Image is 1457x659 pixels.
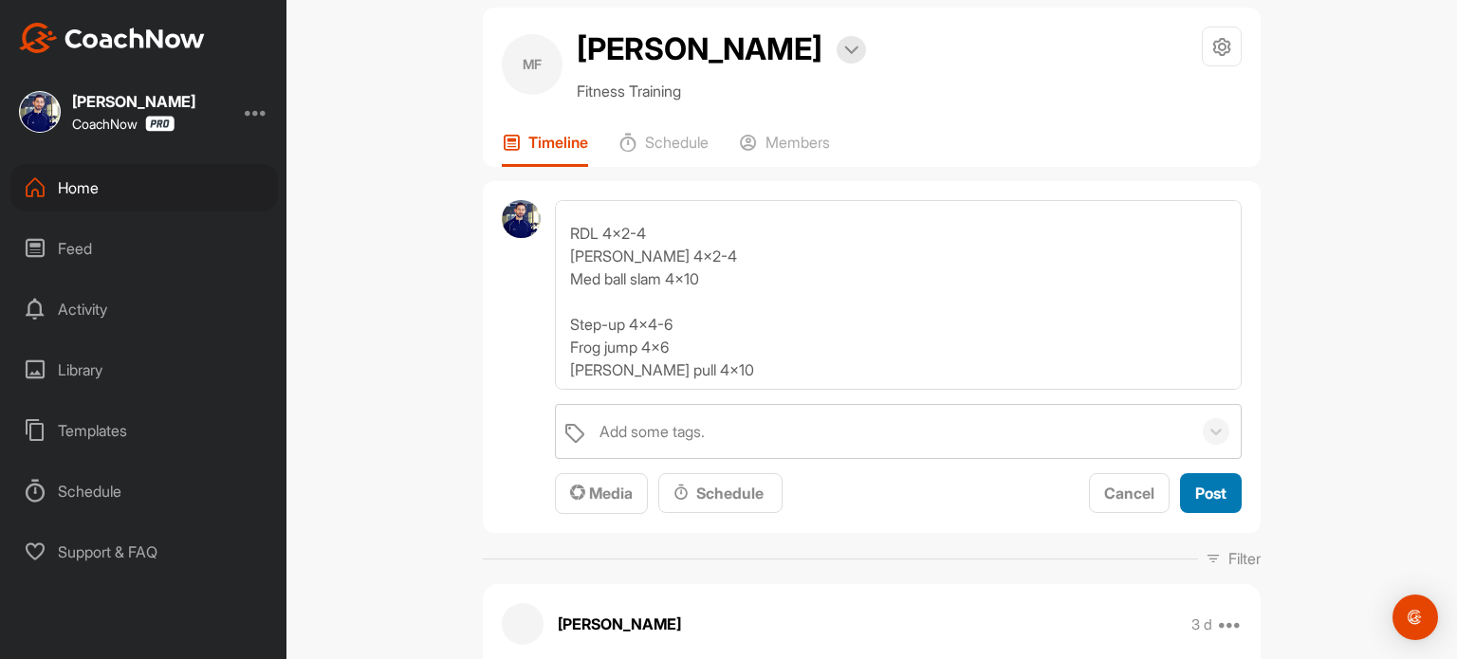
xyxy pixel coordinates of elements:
div: MF [502,34,563,95]
h2: [PERSON_NAME] [577,27,822,72]
img: CoachNow Pro [145,116,175,132]
span: Post [1195,484,1226,503]
span: Media [570,484,633,503]
img: CoachNow [19,23,205,53]
p: 3 d [1191,615,1212,634]
div: Support & FAQ [10,528,278,576]
span: Cancel [1104,484,1154,503]
div: Schedule [10,467,278,515]
textarea: 85% +5 lbs Trap bar 4x3-5 Bench Press 4x3-5 Lat pulldown 4x10-12 RDL 4x2-4 [PERSON_NAME] 4x2-4 Me... [555,200,1242,390]
button: Cancel [1089,473,1170,514]
div: CoachNow [72,116,175,132]
p: [PERSON_NAME] [558,613,681,635]
div: Library [10,346,278,394]
div: Add some tags. [599,420,705,443]
p: Members [765,133,830,152]
img: square_5a37a61ad57ae00e7fcfcc49d731167f.jpg [19,91,61,133]
img: avatar [502,200,541,239]
button: Media [555,473,648,514]
div: Feed [10,225,278,272]
button: Post [1180,473,1242,514]
div: Schedule [673,482,767,504]
p: Schedule [645,133,709,152]
div: Home [10,164,278,211]
p: Fitness Training [577,80,866,102]
div: [PERSON_NAME] [72,94,195,109]
div: Templates [10,407,278,454]
div: Activity [10,285,278,333]
div: Open Intercom Messenger [1392,595,1438,640]
img: arrow-down [844,46,858,55]
p: Filter [1228,547,1261,570]
p: Timeline [528,133,588,152]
